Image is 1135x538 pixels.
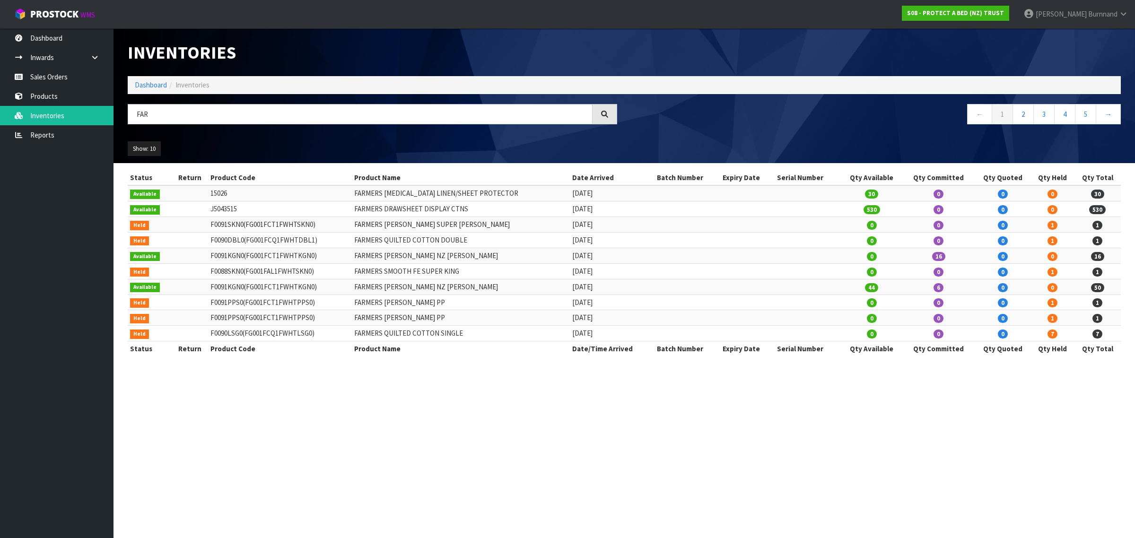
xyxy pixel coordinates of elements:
span: 0 [867,236,877,245]
span: 1 [1092,268,1102,277]
td: [DATE] [570,201,654,217]
td: [DATE] [570,263,654,279]
span: Available [130,283,160,292]
span: (FG001FCT1FWHTPPS0) [243,313,315,322]
th: Qty Quoted [974,341,1031,356]
span: 0 [934,330,943,338]
td: FARMERS QUILTED COTTON DOUBLE [352,233,570,248]
td: [DATE] [570,310,654,326]
td: F0091KGN0 [208,248,352,263]
th: Status [128,170,172,185]
span: 1 [1092,298,1102,307]
td: F0091KGN0 [208,279,352,295]
img: cube-alt.png [14,8,26,20]
th: Product Name [352,341,570,356]
th: Qty Available [840,341,903,356]
span: 30 [865,190,878,199]
span: 0 [998,221,1008,230]
span: 0 [998,314,1008,323]
a: 4 [1054,104,1075,124]
td: [DATE] [570,326,654,341]
th: Batch Number [655,341,720,356]
span: [PERSON_NAME] [1036,9,1087,18]
span: 7 [1048,330,1057,338]
span: 1 [1048,298,1057,307]
span: 0 [934,221,943,230]
th: Return [172,341,208,356]
span: ProStock [30,8,79,20]
span: 7 [1092,330,1102,338]
span: Available [130,252,160,261]
span: Held [130,330,149,339]
span: Held [130,236,149,246]
th: Status [128,341,172,356]
span: 44 [865,283,878,292]
th: Qty Total [1074,341,1121,356]
th: Qty Committed [903,341,974,356]
span: 0 [998,283,1008,292]
th: Serial Number [775,170,840,185]
th: Qty Committed [903,170,974,185]
input: Search inventories [128,104,593,124]
span: Burnnand [1088,9,1118,18]
span: Available [130,190,160,199]
span: (FG001FAL1FWHTSKN0) [244,267,314,276]
td: F0090DBL0 [208,233,352,248]
span: (FG001FCT1FWHTPPS0) [243,298,315,307]
th: Expiry Date [720,170,775,185]
td: [DATE] [570,233,654,248]
span: Held [130,314,149,323]
td: [DATE] [570,279,654,295]
span: 0 [867,252,877,261]
span: Available [130,205,160,215]
span: 1 [1092,221,1102,230]
th: Product Code [208,341,352,356]
th: Date/Time Arrived [570,341,654,356]
span: (FG001FCQ1FWHTLSG0) [243,329,314,338]
span: (FG001FCT1FWHTKGN0) [244,251,317,260]
td: F0091PPS0 [208,310,352,326]
span: 530 [864,205,880,214]
span: 0 [934,190,943,199]
td: F0090LSG0 [208,326,352,341]
span: 0 [867,268,877,277]
a: 3 [1033,104,1055,124]
a: 1 [992,104,1013,124]
span: 0 [998,268,1008,277]
nav: Page navigation [631,104,1121,127]
span: 0 [934,314,943,323]
span: 0 [998,236,1008,245]
span: 16 [932,252,945,261]
a: ← [967,104,992,124]
span: 0 [998,190,1008,199]
span: 0 [934,236,943,245]
td: J5043515 [208,201,352,217]
button: Show: 10 [128,141,161,156]
th: Qty Held [1031,170,1074,185]
span: 1 [1092,314,1102,323]
span: 0 [998,330,1008,338]
span: 0 [867,298,877,307]
th: Qty Total [1074,170,1121,185]
span: 50 [1091,283,1104,292]
td: [DATE] [570,248,654,263]
a: → [1096,104,1121,124]
span: 0 [998,205,1008,214]
td: FARMERS [PERSON_NAME] NZ [PERSON_NAME] [352,279,570,295]
th: Qty Held [1031,341,1074,356]
th: Batch Number [655,170,720,185]
span: 0 [1048,205,1057,214]
span: 0 [867,221,877,230]
small: WMS [80,10,95,19]
span: Held [130,268,149,277]
span: 30 [1091,190,1104,199]
td: [DATE] [570,295,654,310]
span: 0 [1048,252,1057,261]
span: 1 [1092,236,1102,245]
span: (FG001FCT1FWHTSKN0) [244,220,315,229]
span: 6 [934,283,943,292]
td: F0091SKN0 [208,217,352,233]
span: Held [130,298,149,308]
span: 0 [934,268,943,277]
th: Qty Available [840,170,903,185]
